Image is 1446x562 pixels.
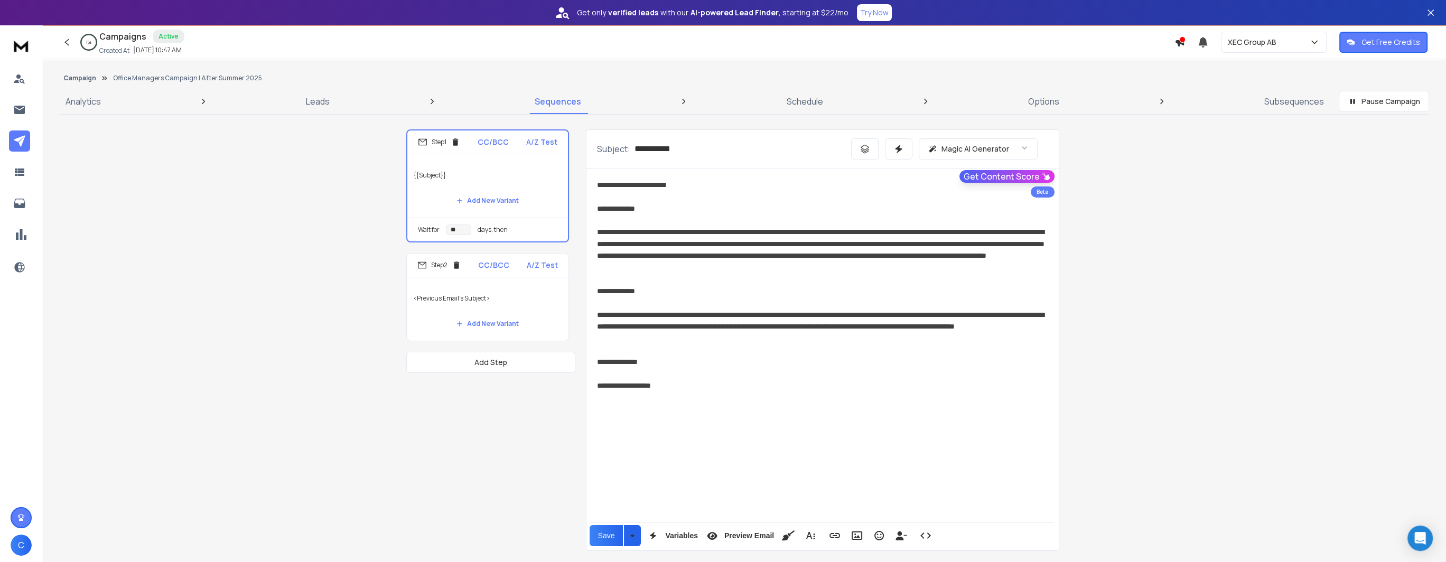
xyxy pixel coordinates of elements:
[941,144,1009,154] p: Magic AI Generator
[300,89,336,114] a: Leads
[597,143,630,155] p: Subject:
[1407,526,1433,551] div: Open Intercom Messenger
[643,525,700,546] button: Variables
[919,138,1038,160] button: Magic AI Generator
[417,260,461,270] div: Step 2
[406,129,569,242] li: Step1CC/BCCA/Z Test{{Subject}}Add New VariantWait fordays, then
[11,535,32,556] button: C
[702,525,776,546] button: Preview Email
[1339,91,1429,112] button: Pause Campaign
[418,226,440,234] p: Wait for
[857,4,892,21] button: Try Now
[306,95,330,108] p: Leads
[663,531,700,540] span: Variables
[413,284,562,313] p: <Previous Email's Subject>
[63,74,96,82] button: Campaign
[1228,37,1281,48] p: XEC Group AB
[1339,32,1428,53] button: Get Free Credits
[478,260,509,270] p: CC/BCC
[847,525,867,546] button: Insert Image (Ctrl+P)
[590,525,623,546] button: Save
[478,226,508,234] p: days, then
[780,89,829,114] a: Schedule
[778,525,798,546] button: Clean HTML
[59,89,107,114] a: Analytics
[113,74,262,82] p: Office Managers Campaign | After Summer 2025
[825,525,845,546] button: Insert Link (Ctrl+K)
[406,352,575,373] button: Add Step
[418,137,460,147] div: Step 1
[1264,95,1324,108] p: Subsequences
[406,253,569,341] li: Step2CC/BCCA/Z Test<Previous Email's Subject>Add New Variant
[891,525,911,546] button: Insert Unsubscribe Link
[1361,37,1420,48] p: Get Free Credits
[527,260,558,270] p: A/Z Test
[528,89,587,114] a: Sequences
[691,7,780,18] strong: AI-powered Lead Finder,
[1031,186,1055,198] div: Beta
[153,30,184,43] div: Active
[608,7,658,18] strong: verified leads
[86,39,91,45] p: 1 %
[1028,95,1059,108] p: Options
[99,30,146,43] h1: Campaigns
[1022,89,1066,114] a: Options
[478,137,509,147] p: CC/BCC
[577,7,848,18] p: Get only with our starting at $22/mo
[869,525,889,546] button: Emoticons
[722,531,776,540] span: Preview Email
[1258,89,1330,114] a: Subsequences
[860,7,889,18] p: Try Now
[916,525,936,546] button: Code View
[526,137,557,147] p: A/Z Test
[535,95,581,108] p: Sequences
[448,190,527,211] button: Add New Variant
[66,95,101,108] p: Analytics
[99,46,131,55] p: Created At:
[11,36,32,55] img: logo
[787,95,823,108] p: Schedule
[133,46,182,54] p: [DATE] 10:47 AM
[800,525,820,546] button: More Text
[414,161,562,190] p: {{Subject}}
[959,170,1055,183] button: Get Content Score
[448,313,527,334] button: Add New Variant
